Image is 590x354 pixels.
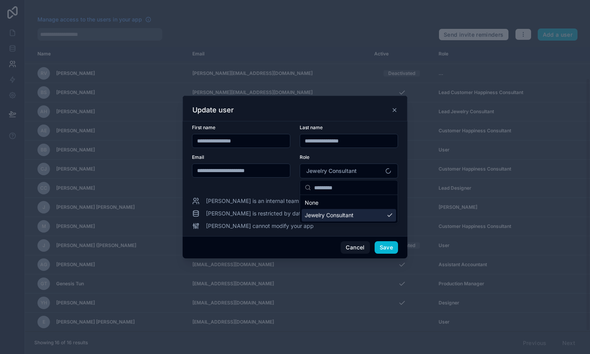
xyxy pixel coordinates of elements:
[300,164,398,178] button: Select Button
[206,210,336,217] span: [PERSON_NAME] is restricted by data permissions
[300,195,398,223] div: Suggestions
[305,212,354,219] span: Jewelry Consultant
[341,241,370,254] button: Cancel
[300,154,309,160] span: Role
[206,197,322,205] span: [PERSON_NAME] is an internal team member
[302,197,396,209] div: None
[192,125,215,130] span: First name
[375,241,398,254] button: Save
[192,105,234,115] h3: Update user
[300,125,323,130] span: Last name
[306,167,357,175] span: Jewelry Consultant
[192,154,204,160] span: Email
[206,222,314,230] span: [PERSON_NAME] cannot modify your app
